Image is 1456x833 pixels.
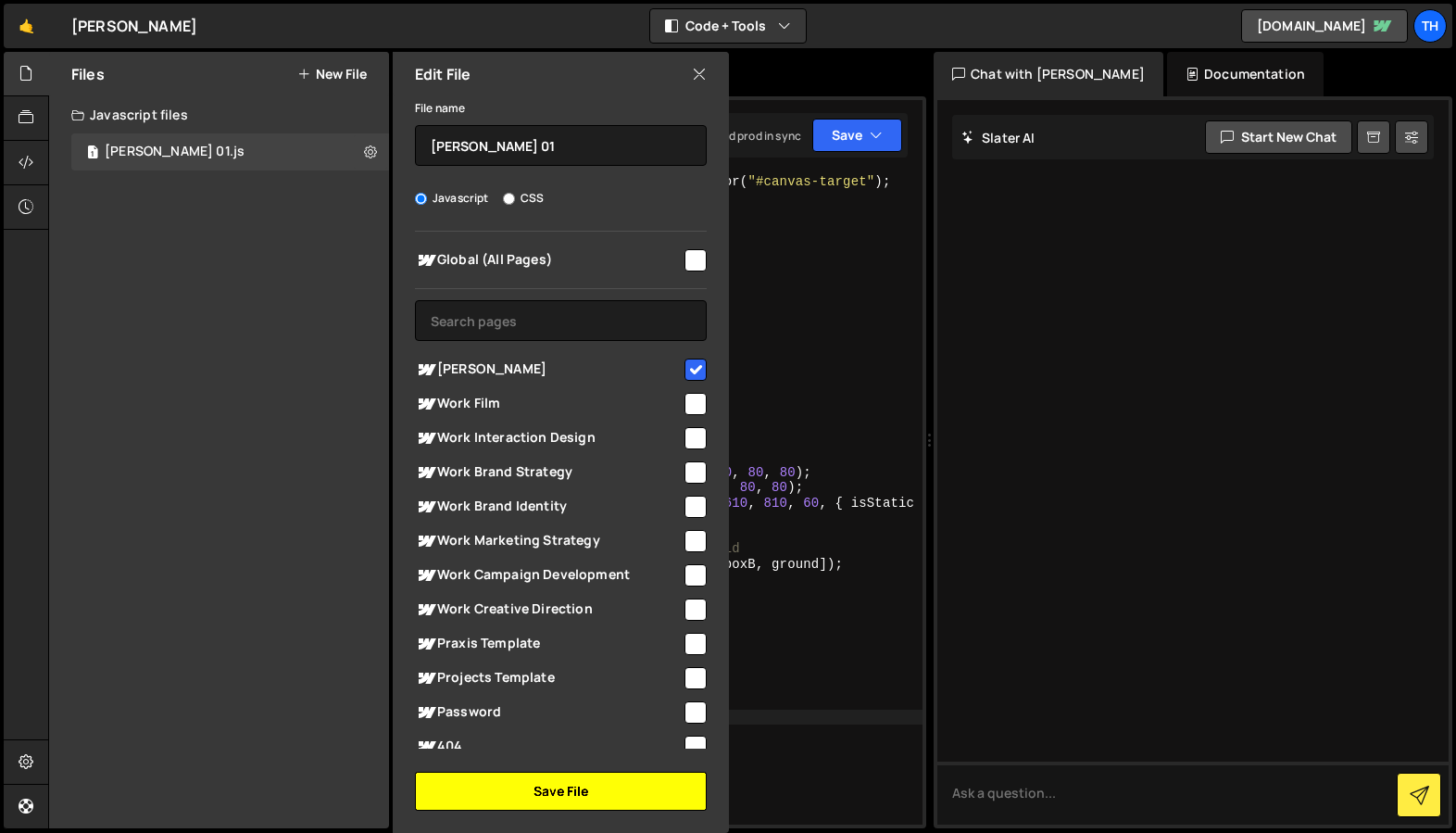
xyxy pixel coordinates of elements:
[415,667,682,689] span: Projects Template
[415,633,682,655] span: Praxis Template
[812,119,902,152] button: Save
[71,133,389,170] div: 17106/47176.js
[503,189,544,208] label: CSS
[71,64,105,84] h2: Files
[415,496,682,518] span: Work Brand Identity
[961,129,1036,146] h2: Slater AI
[415,193,427,205] input: Javascript
[415,300,707,341] input: Search pages
[1413,9,1447,43] a: Th
[297,67,367,82] button: New File
[415,461,682,484] span: Work Brand Strategy
[415,249,682,271] span: Global (All Pages)
[4,4,49,48] a: 🤙
[415,427,682,449] span: Work Interaction Design
[105,144,245,160] div: [PERSON_NAME] 01.js
[415,772,707,811] button: Save File
[71,15,197,37] div: [PERSON_NAME]
[415,393,682,415] span: Work Film
[415,189,489,208] label: Javascript
[934,52,1163,96] div: Chat with [PERSON_NAME]
[650,9,806,43] button: Code + Tools
[415,599,682,621] span: Work Creative Direction
[503,193,515,205] input: CSS
[415,99,465,118] label: File name
[1241,9,1408,43] a: [DOMAIN_NAME]
[1167,52,1324,96] div: Documentation
[415,564,682,587] span: Work Campaign Development
[1205,120,1352,154] button: Start new chat
[415,736,682,758] span: 404
[415,64,471,84] h2: Edit File
[415,701,682,724] span: Password
[675,128,801,144] div: Dev and prod in sync
[415,530,682,552] span: Work Marketing Strategy
[415,359,682,381] span: [PERSON_NAME]
[87,146,98,161] span: 1
[415,125,707,166] input: Name
[49,96,389,133] div: Javascript files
